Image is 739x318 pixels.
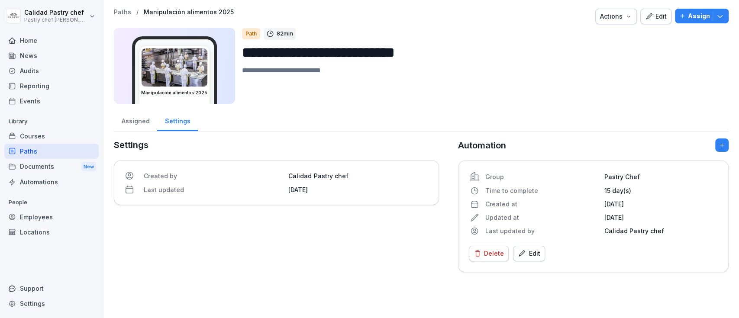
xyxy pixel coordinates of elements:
p: People [4,196,99,209]
p: Pastry Chef [604,172,718,181]
div: Documents [4,159,99,175]
a: Events [4,93,99,109]
div: Edit [518,249,540,258]
a: Assigned [114,109,157,131]
a: Employees [4,209,99,225]
a: News [4,48,99,63]
div: Path [242,28,260,39]
p: Pastry chef [PERSON_NAME] y Cocina gourmet [24,17,87,23]
p: [DATE] [604,213,718,222]
p: Group [485,172,599,181]
p: Last updated [144,185,283,194]
a: Locations [4,225,99,240]
p: Calidad Pastry chef [604,226,718,235]
button: Delete [469,246,509,261]
a: Reporting [4,78,99,93]
button: Edit [513,246,545,261]
a: Home [4,33,99,48]
p: Time to complete [485,186,599,195]
p: / [136,9,139,16]
p: Updated at [485,213,599,222]
p: [DATE] [604,199,718,209]
a: Settings [157,109,198,131]
a: Paths [114,9,131,16]
div: Delete [474,249,504,258]
p: Library [4,115,99,128]
button: Assign [675,9,729,23]
img: xrig9ngccgkbh355tbuziiw7.png [142,48,207,87]
p: Automation [458,139,506,152]
p: Created by [144,171,283,180]
div: Edit [645,12,667,21]
p: Assign [688,11,710,21]
button: Actions [595,9,637,24]
p: Settings [114,138,439,151]
a: DocumentsNew [4,159,99,175]
div: Actions [600,12,632,21]
p: 15 day(s) [604,186,718,195]
a: Manipulación alimentos 2025 [144,9,234,16]
div: New [81,162,96,172]
p: Calidad Pastry chef [24,9,87,16]
a: Audits [4,63,99,78]
a: Paths [4,144,99,159]
p: Created at [485,199,599,209]
a: Courses [4,128,99,144]
a: Settings [4,296,99,311]
p: Last updated by [485,226,599,235]
h3: Manipulación alimentos 2025 [141,90,208,96]
p: [DATE] [288,185,428,194]
a: Automations [4,174,99,190]
div: Support [4,281,99,296]
p: 82 min [277,29,293,38]
p: Calidad Pastry chef [288,171,428,180]
button: Edit [640,9,671,24]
